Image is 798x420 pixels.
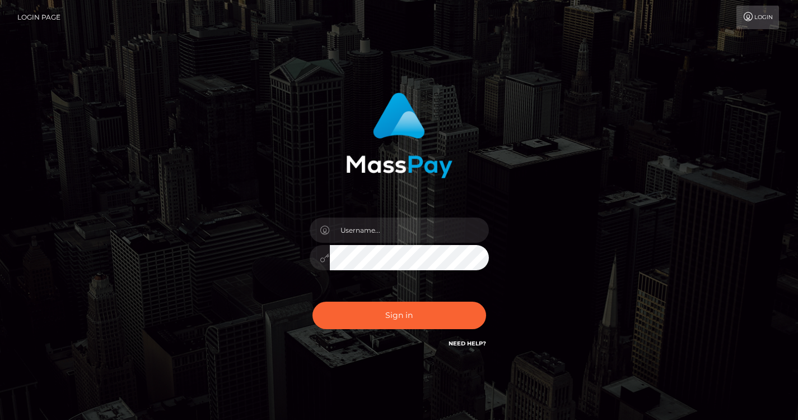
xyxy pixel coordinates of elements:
button: Sign in [312,302,486,329]
img: MassPay Login [346,93,452,178]
a: Need Help? [449,340,486,347]
a: Login [736,6,779,29]
a: Login Page [17,6,60,29]
input: Username... [330,218,489,243]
